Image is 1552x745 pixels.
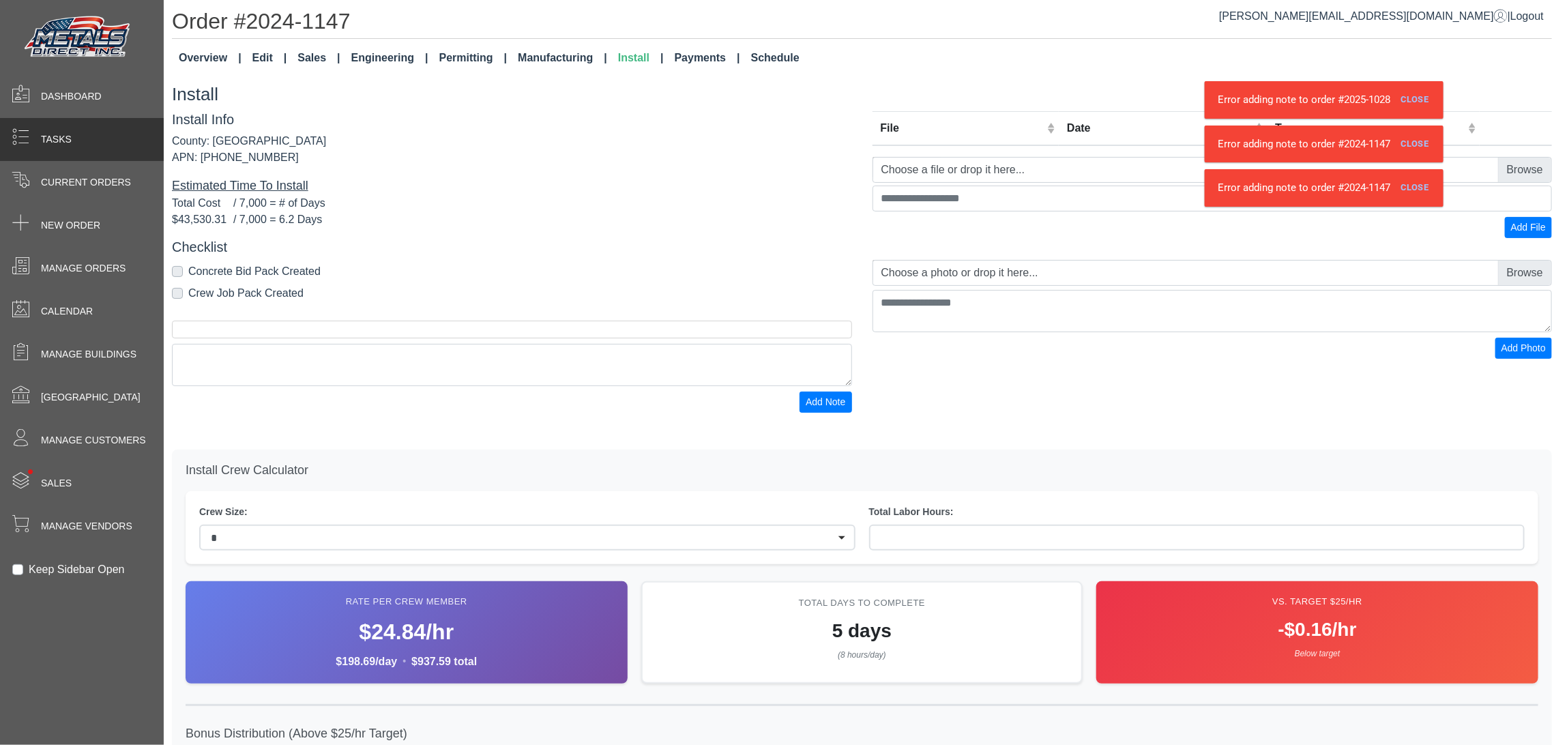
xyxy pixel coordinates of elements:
[186,463,1538,478] h5: Install Crew Calculator
[172,211,852,228] div: / 7,000 = 6.2 Days
[172,211,233,228] span: $43,530.31
[656,596,1068,610] div: Total Days to Complete
[199,595,614,609] div: Rate per Crew Member
[1110,647,1525,660] div: Below target
[41,89,102,104] span: Dashboard
[41,175,131,190] span: Current Orders
[869,505,1525,519] label: Total Labor Hours:
[29,561,125,578] label: Keep Sidebar Open
[1110,615,1525,644] div: -$0.16/hr
[1396,133,1435,156] a: Close
[512,44,613,72] a: Manufacturing
[402,654,406,669] span: •
[1396,177,1435,199] a: Close
[186,727,1538,742] h5: Bonus Distribution (Above $25/hr Target)
[1219,10,1508,22] a: [PERSON_NAME][EMAIL_ADDRESS][DOMAIN_NAME]
[346,44,434,72] a: Engineering
[411,654,477,670] span: $937.59 total
[1502,342,1546,353] span: Add Photo
[1067,120,1252,136] div: Date
[292,44,345,72] a: Sales
[199,505,855,519] label: Crew Size:
[746,44,805,72] a: Schedule
[172,195,233,211] span: Total Cost
[172,239,852,255] h5: Checklist
[1205,126,1444,163] div: Error adding note to order #2024-1147
[13,450,48,494] span: •
[188,263,321,280] label: Concrete Bid Pack Created
[172,149,501,166] div: APN: [PHONE_NUMBER]
[669,44,746,72] a: Payments
[881,120,1044,136] div: File
[41,261,126,276] span: Manage Orders
[41,390,141,405] span: [GEOGRAPHIC_DATA]
[173,44,247,72] a: Overview
[172,84,1552,105] h3: Install
[1396,89,1435,111] a: Close
[656,617,1068,645] div: 5 days
[41,132,72,147] span: Tasks
[172,177,852,195] div: Estimated Time To Install
[1480,111,1552,145] th: Remove
[336,654,397,670] span: $198.69/day
[806,396,845,407] span: Add Note
[1219,8,1544,25] div: |
[247,44,293,72] a: Edit
[199,615,614,648] div: $24.84/hr
[1505,217,1552,238] button: Add File
[434,44,513,72] a: Permitting
[1495,338,1552,359] button: Add Photo
[656,649,1068,661] div: (8 hours/day)
[1205,81,1444,119] div: Error adding note to order #2025-1028
[1510,10,1544,22] span: Logout
[1511,222,1546,233] span: Add File
[188,285,304,302] label: Crew Job Pack Created
[41,347,136,362] span: Manage Buildings
[172,133,501,149] div: County: [GEOGRAPHIC_DATA]
[41,519,132,534] span: Manage Vendors
[800,392,851,413] button: Add Note
[41,476,72,491] span: Sales
[20,12,136,63] img: Metals Direct Inc Logo
[41,218,100,233] span: New Order
[172,111,852,128] h5: Install Info
[1110,595,1525,609] div: vs. Target $25/hr
[613,44,669,72] a: Install
[41,304,93,319] span: Calendar
[41,433,146,448] span: Manage Customers
[1205,169,1444,207] div: Error adding note to order #2024-1147
[172,195,852,211] div: / 7,000 = # of Days
[172,8,1552,39] h1: Order #2024-1147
